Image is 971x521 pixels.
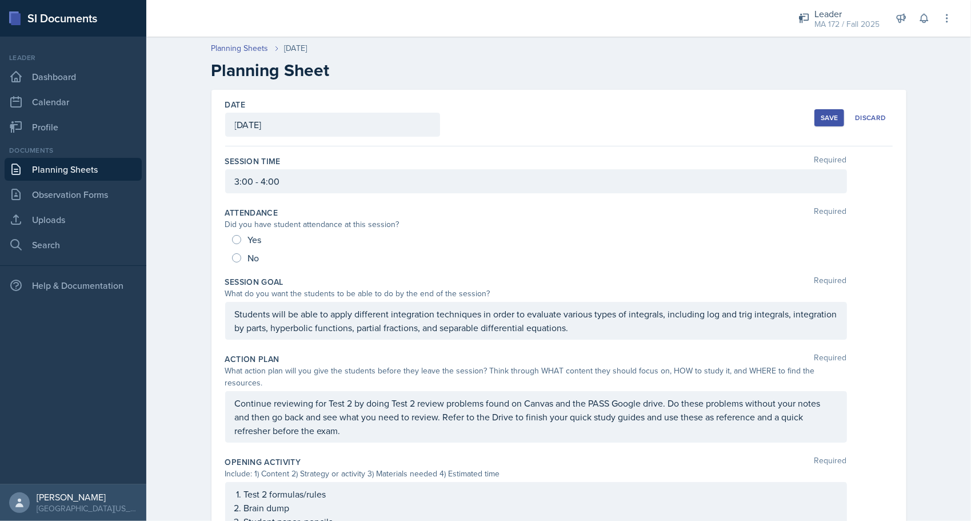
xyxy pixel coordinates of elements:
[814,353,847,365] span: Required
[814,18,880,30] div: MA 172 / Fall 2025
[821,113,838,122] div: Save
[225,99,245,110] label: Date
[5,158,142,181] a: Planning Sheets
[244,501,837,515] p: Brain dump
[37,503,137,514] div: [GEOGRAPHIC_DATA][US_STATE] in [GEOGRAPHIC_DATA]
[5,183,142,206] a: Observation Forms
[285,42,307,54] div: [DATE]
[849,109,892,126] button: Discard
[225,468,847,480] div: Include: 1) Content 2) Strategy or activity 3) Materials needed 4) Estimated time
[814,456,847,468] span: Required
[225,288,847,300] div: What do you want the students to be able to do by the end of the session?
[225,218,847,230] div: Did you have student attendance at this session?
[248,234,262,245] span: Yes
[814,156,847,167] span: Required
[248,252,259,264] span: No
[235,174,837,188] p: 3:00 - 4:00
[814,109,844,126] button: Save
[5,145,142,156] div: Documents
[225,276,283,288] label: Session Goal
[211,60,906,81] h2: Planning Sheet
[225,353,279,365] label: Action Plan
[5,233,142,256] a: Search
[814,207,847,218] span: Required
[211,42,269,54] a: Planning Sheets
[5,274,142,297] div: Help & Documentation
[225,456,301,468] label: Opening Activity
[5,208,142,231] a: Uploads
[814,7,880,21] div: Leader
[225,365,847,389] div: What action plan will you give the students before they leave the session? Think through WHAT con...
[235,396,837,438] p: Continue reviewing for Test 2 by doing Test 2 review problems found on Canvas and the PASS Google...
[225,156,281,167] label: Session Time
[5,90,142,113] a: Calendar
[814,276,847,288] span: Required
[855,113,886,122] div: Discard
[5,116,142,138] a: Profile
[244,487,837,501] p: Test 2 formulas/rules
[37,491,137,503] div: [PERSON_NAME]
[5,53,142,63] div: Leader
[5,65,142,88] a: Dashboard
[225,207,278,218] label: Attendance
[235,307,837,335] p: Students will be able to apply different integration techniques in order to evaluate various type...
